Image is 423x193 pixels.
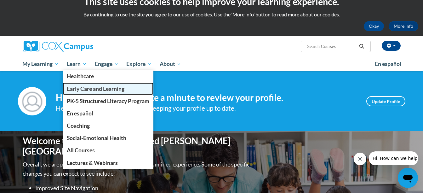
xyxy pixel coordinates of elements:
[306,43,357,50] input: Search Courses
[63,70,153,82] a: Healthcare
[160,60,181,68] span: About
[5,11,418,18] p: By continuing to use the site you agree to our use of cookies. Use the ‘More info’ button to read...
[63,83,153,95] a: Early Care and Learning
[35,184,251,193] li: Improved Site Navigation
[91,57,123,71] a: Engage
[63,144,153,156] a: All Courses
[67,110,93,117] span: En español
[63,132,153,144] a: Social-Emotional Health
[371,57,405,71] a: En español
[22,60,59,68] span: My Learning
[18,87,46,115] img: Profile Image
[398,168,418,188] iframe: Button to launch messaging window
[23,136,251,157] h1: Welcome to the new and improved [PERSON_NAME][GEOGRAPHIC_DATA]
[67,147,95,154] span: All Courses
[67,73,94,79] span: Healthcare
[23,41,142,52] a: Cox Campus
[67,85,124,92] span: Early Care and Learning
[13,57,410,71] div: Main menu
[56,92,357,103] h4: Hi [PERSON_NAME]! Take a minute to review your profile.
[95,60,118,68] span: Engage
[63,120,153,132] a: Coaching
[389,21,418,31] a: More Info
[63,57,91,71] a: Learn
[382,41,401,51] button: Account Settings
[126,60,151,68] span: Explore
[67,122,90,129] span: Coaching
[369,151,418,165] iframe: Message from company
[23,160,251,178] p: Overall, we are proud to provide you with a more streamlined experience. Some of the specific cha...
[67,160,118,166] span: Lectures & Webinars
[354,153,366,165] iframe: Close message
[375,61,401,67] span: En español
[67,98,149,104] span: PK-5 Structured Literacy Program
[156,57,185,71] a: About
[364,21,384,31] button: Okay
[4,4,51,9] span: Hi. How can we help?
[63,157,153,169] a: Lectures & Webinars
[19,57,63,71] a: My Learning
[366,96,405,106] a: Update Profile
[63,107,153,120] a: En español
[23,41,93,52] img: Cox Campus
[357,43,366,50] button: Search
[63,95,153,107] a: PK-5 Structured Literacy Program
[56,103,357,114] div: Help improve your experience by keeping your profile up to date.
[67,60,87,68] span: Learn
[67,135,126,141] span: Social-Emotional Health
[122,57,156,71] a: Explore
